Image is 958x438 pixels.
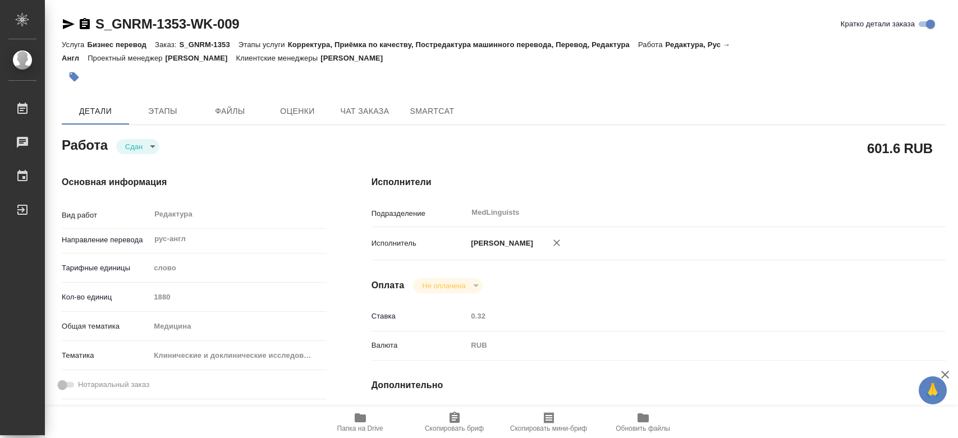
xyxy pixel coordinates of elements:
[122,142,146,151] button: Сдан
[425,425,484,432] span: Скопировать бриф
[919,376,947,404] button: 🙏
[150,259,326,278] div: слово
[62,40,87,49] p: Услуга
[271,104,324,118] span: Оценки
[155,40,179,49] p: Заказ:
[87,40,155,49] p: Бизнес перевод
[236,54,321,62] p: Клиентские менеджеры
[62,64,86,89] button: Добавить тэг
[62,292,150,303] p: Кол-во единиц
[337,425,383,432] span: Папка на Drive
[372,238,467,249] p: Исполнитель
[62,262,150,274] p: Тарифные единицы
[150,346,326,365] div: Клинические и доклинические исследования
[502,407,596,438] button: Скопировать мини-бриф
[166,54,236,62] p: [PERSON_NAME]
[841,19,915,30] span: Кратко детали заказа
[372,176,946,189] h4: Исполнители
[544,230,569,255] button: Удалить исполнителя
[372,379,946,392] h4: Дополнительно
[338,104,392,118] span: Чат заказа
[95,16,239,31] a: S_GNRM-1353-WK-009
[372,311,467,322] p: Ставка
[78,17,91,31] button: Скопировать ссылку
[372,208,467,219] p: Подразделение
[413,278,482,293] div: Сдан
[88,54,165,62] p: Проектный менеджер
[405,104,459,118] span: SmartCat
[313,407,407,438] button: Папка на Drive
[62,17,75,31] button: Скопировать ссылку для ЯМессенджера
[239,40,288,49] p: Этапы услуги
[638,40,666,49] p: Работа
[150,289,326,305] input: Пустое поле
[616,425,670,432] span: Обновить файлы
[372,340,467,351] p: Валюта
[867,139,933,158] h2: 601.6 RUB
[62,321,150,332] p: Общая тематика
[62,176,327,189] h4: Основная информация
[136,104,190,118] span: Этапы
[78,379,149,390] span: Нотариальный заказ
[467,308,897,324] input: Пустое поле
[62,234,150,246] p: Направление перевода
[288,40,638,49] p: Корректура, Приёмка по качеству, Постредактура машинного перевода, Перевод, Редактура
[596,407,690,438] button: Обновить файлы
[923,379,942,402] span: 🙏
[467,336,897,355] div: RUB
[372,279,405,292] h4: Оплата
[179,40,238,49] p: S_GNRM-1353
[68,104,122,118] span: Детали
[116,139,159,154] div: Сдан
[62,350,150,361] p: Тематика
[407,407,502,438] button: Скопировать бриф
[419,281,469,291] button: Не оплачена
[62,134,108,154] h2: Работа
[62,210,150,221] p: Вид работ
[150,317,326,336] div: Медицина
[510,425,587,432] span: Скопировать мини-бриф
[203,104,257,118] span: Файлы
[320,54,391,62] p: [PERSON_NAME]
[467,238,533,249] p: [PERSON_NAME]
